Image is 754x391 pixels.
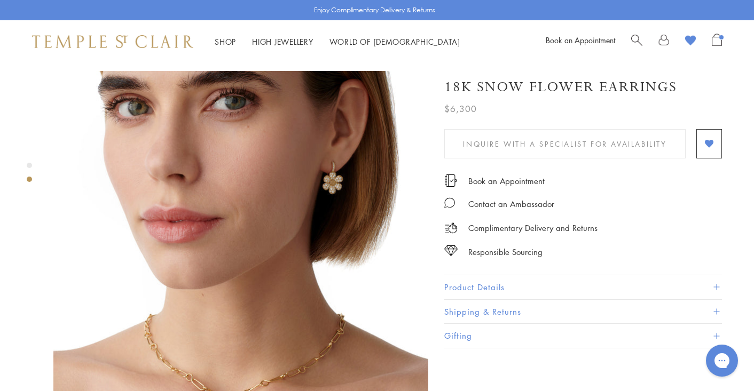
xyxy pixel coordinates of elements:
[32,35,193,48] img: Temple St. Clair
[701,341,743,380] iframe: Gorgias live chat messenger
[444,78,677,97] h1: 18K Snow Flower Earrings
[468,197,554,211] div: Contact an Ambassador
[215,35,460,49] nav: Main navigation
[444,221,458,235] img: icon_delivery.svg
[468,245,543,259] div: Responsible Sourcing
[252,36,313,47] a: High JewelleryHigh Jewellery
[444,275,722,299] button: Product Details
[685,34,696,50] a: View Wishlist
[463,138,666,150] span: Inquire With A Specialist for Availability
[314,5,435,15] p: Enjoy Complimentary Delivery & Returns
[444,197,455,208] img: MessageIcon-01_2.svg
[444,300,722,324] button: Shipping & Returns
[444,324,722,348] button: Gifting
[444,129,686,158] button: Inquire With A Specialist for Availability
[468,175,545,187] a: Book an Appointment
[329,36,460,47] a: World of [DEMOGRAPHIC_DATA]World of [DEMOGRAPHIC_DATA]
[444,245,458,256] img: icon_sourcing.svg
[546,35,615,45] a: Book an Appointment
[631,34,642,50] a: Search
[712,34,722,50] a: Open Shopping Bag
[215,36,236,47] a: ShopShop
[468,221,598,235] p: Complimentary Delivery and Returns
[444,174,457,187] img: icon_appointment.svg
[27,160,32,190] div: Product gallery navigation
[444,102,477,116] span: $6,300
